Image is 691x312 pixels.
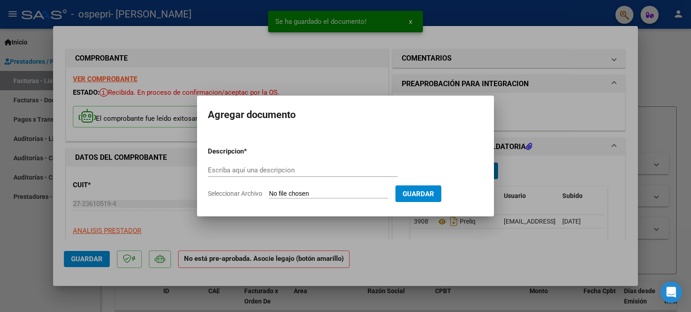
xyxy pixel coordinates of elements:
[208,146,291,157] p: Descripcion
[395,185,441,202] button: Guardar
[208,106,483,123] h2: Agregar documento
[208,190,262,197] span: Seleccionar Archivo
[660,281,682,303] div: Open Intercom Messenger
[403,190,434,198] span: Guardar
